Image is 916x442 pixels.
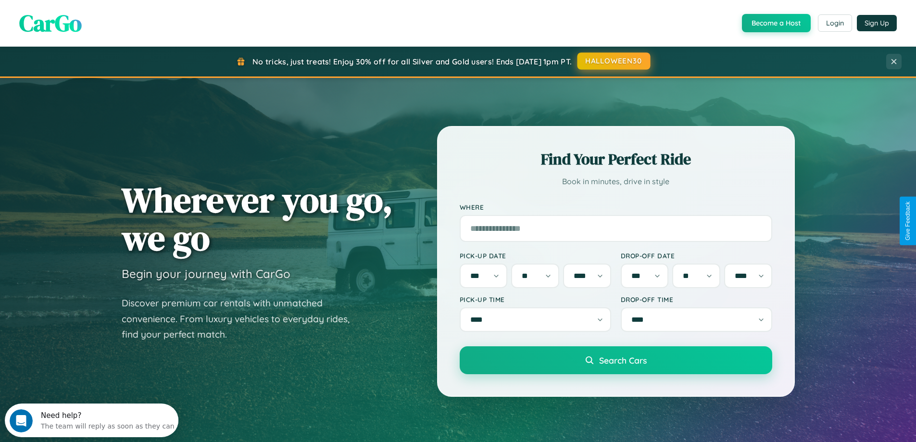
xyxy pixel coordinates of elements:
[460,346,772,374] button: Search Cars
[904,202,911,240] div: Give Feedback
[36,16,170,26] div: The team will reply as soon as they can
[577,52,651,70] button: HALLOWEEN30
[10,409,33,432] iframe: Intercom live chat
[621,252,772,260] label: Drop-off Date
[36,8,170,16] div: Need help?
[460,149,772,170] h2: Find Your Perfect Ride
[4,4,179,30] div: Open Intercom Messenger
[252,57,572,66] span: No tricks, just treats! Enjoy 30% off for all Silver and Gold users! Ends [DATE] 1pm PT.
[742,14,811,32] button: Become a Host
[857,15,897,31] button: Sign Up
[122,295,362,342] p: Discover premium car rentals with unmatched convenience. From luxury vehicles to everyday rides, ...
[460,175,772,189] p: Book in minutes, drive in style
[599,355,647,366] span: Search Cars
[122,181,393,257] h1: Wherever you go, we go
[122,266,290,281] h3: Begin your journey with CarGo
[460,203,772,211] label: Where
[460,295,611,303] label: Pick-up Time
[460,252,611,260] label: Pick-up Date
[5,404,178,437] iframe: Intercom live chat discovery launcher
[19,7,82,39] span: CarGo
[818,14,852,32] button: Login
[621,295,772,303] label: Drop-off Time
